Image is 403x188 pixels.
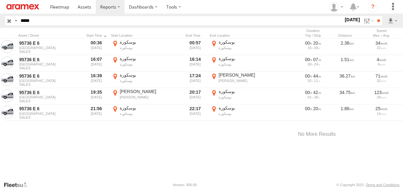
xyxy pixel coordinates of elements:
div: بوسكورة [219,39,278,45]
div: 34.75 [331,89,363,104]
div: 34 [367,40,396,46]
i: ? [368,2,378,12]
label: [DATE] [343,16,361,23]
span: 07 [313,57,321,62]
span: [GEOGRAPHIC_DATA] [19,95,81,99]
div: [2681s] 30/08/2025 16:39 - 30/08/2025 17:24 [298,73,328,79]
label: Click to View Event Location [210,39,279,54]
div: بوسكورة [120,78,180,83]
span: 20 [313,106,321,111]
div: 16:14 [DATE] [183,56,207,71]
div: بوسكورة [219,46,278,50]
div: 25 [367,106,396,111]
a: Visit our Website [3,182,33,188]
span: Filter Results to this Group [19,66,81,70]
span: 38 [314,95,320,99]
span: Filter Results to this Group [19,50,81,53]
span: Filter Results to this Group [19,83,81,86]
span: Filter Results to this Group [19,116,81,119]
a: 95736 E 6 [19,90,81,95]
div: بوسكورة [120,62,180,66]
div: بوسكورة [120,105,180,111]
div: 17:24 [DATE] [183,72,207,87]
div: بوسكورة [219,56,278,61]
div: Click to Sort [84,33,108,38]
div: 123 [367,90,396,95]
span: 09 [314,46,320,50]
div: 22:17 [DATE] [183,105,207,120]
div: 16:39 [DATE] [84,72,108,87]
label: Export results as... [387,16,398,25]
div: 19:35 [DATE] [84,89,108,104]
span: Filter Results to this Group [19,99,81,103]
span: [GEOGRAPHIC_DATA] [19,112,81,116]
div: [PERSON_NAME] [120,95,180,99]
div: بوسكورة [120,56,180,61]
div: بوسكورة [120,111,180,116]
span: 00 [305,57,312,62]
div: بوسكورة [219,95,278,99]
label: Search Query [13,16,18,25]
div: بوسكورة [120,39,180,45]
label: Click to View Event Location [210,89,279,104]
div: 22 [367,46,396,50]
div: 2.38 [331,39,363,54]
div: 1.51 [331,56,363,71]
div: Click to Sort [331,33,363,38]
img: aramex-logo.svg [6,4,39,9]
div: [PERSON_NAME] [219,72,278,78]
label: Click to View Event Location [210,105,279,120]
a: 95736 E 6 [19,106,81,111]
div: 4 [367,62,396,66]
a: View Asset in Asset Management [1,90,14,102]
div: 16:07 [DATE] [84,56,108,71]
span: 01 [308,95,313,99]
div: 4 [367,57,396,62]
span: 42 [313,90,321,95]
label: Click to View Event Location [210,56,279,71]
a: 95736 E 6 [19,40,81,46]
div: 1.86 [331,105,363,120]
span: 00 [305,90,312,95]
div: بوسكورة [120,72,180,78]
div: 14 [367,112,396,116]
div: [1244s] 30/08/2025 00:36 - 30/08/2025 00:57 [298,40,328,46]
a: View Asset in Asset Management [1,40,14,53]
div: 00:36 [DATE] [84,39,108,54]
div: بوسكورة [219,89,278,94]
span: 20 [313,41,321,46]
div: 36.27 [331,72,363,87]
a: 95736 E 6 [19,73,81,79]
div: 71 [367,73,396,79]
span: [GEOGRAPHIC_DATA] [19,46,81,50]
a: View Asset in Asset Management [1,106,14,118]
span: 00 [305,73,312,78]
div: [PERSON_NAME] [219,78,278,83]
div: [PERSON_NAME] [120,89,180,94]
span: 11 [314,79,320,83]
span: 00 [305,106,312,111]
span: 02 [308,79,313,83]
a: View Asset in Asset Management [1,57,14,69]
div: [2540s] 30/08/2025 19:35 - 30/08/2025 20:17 [298,90,328,95]
span: 00 [305,41,312,46]
div: 00:57 [DATE] [183,39,207,54]
label: Search Filter Options [361,16,375,25]
label: Click to View Event Location [111,39,181,54]
label: Click to View Event Location [111,105,181,120]
a: Terms and Conditions [366,183,400,187]
div: بوسكورة [219,111,278,116]
div: 20:17 [DATE] [183,89,207,104]
div: Click to Sort [18,33,82,38]
span: 00 [308,62,313,66]
div: 21:56 [DATE] [84,105,108,120]
span: [GEOGRAPHIC_DATA] [19,62,81,66]
div: Emad Mabrouk [327,2,345,12]
div: Version: 306.00 [173,183,197,187]
span: 15 [308,46,313,50]
div: [474s] 30/08/2025 16:07 - 30/08/2025 16:14 [298,57,328,62]
label: Click to View Event Location [111,72,181,87]
label: Click to View Event Location [111,56,181,71]
div: بوسكورة [219,62,278,66]
span: [GEOGRAPHIC_DATA] [19,79,81,83]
